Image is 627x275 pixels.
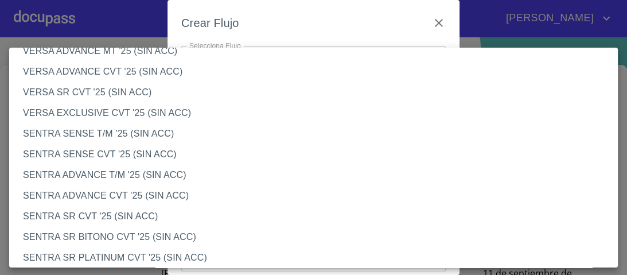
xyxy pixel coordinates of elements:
li: VERSA EXCLUSIVE CVT '25 (SIN ACC) [9,103,625,123]
li: VERSA ADVANCE CVT '25 (SIN ACC) [9,61,625,82]
li: SENTRA SR CVT '25 (SIN ACC) [9,206,625,227]
li: SENTRA ADVANCE T/M '25 (SIN ACC) [9,165,625,185]
li: SENTRA SR PLATINUM CVT '25 (SIN ACC) [9,247,625,268]
li: VERSA ADVANCE MT '25 (SIN ACC) [9,41,625,61]
li: VERSA SR CVT '25 (SIN ACC) [9,82,625,103]
li: SENTRA SENSE CVT '25 (SIN ACC) [9,144,625,165]
li: SENTRA ADVANCE CVT '25 (SIN ACC) [9,185,625,206]
li: SENTRA SENSE T/M '25 (SIN ACC) [9,123,625,144]
li: SENTRA SR BITONO CVT '25 (SIN ACC) [9,227,625,247]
